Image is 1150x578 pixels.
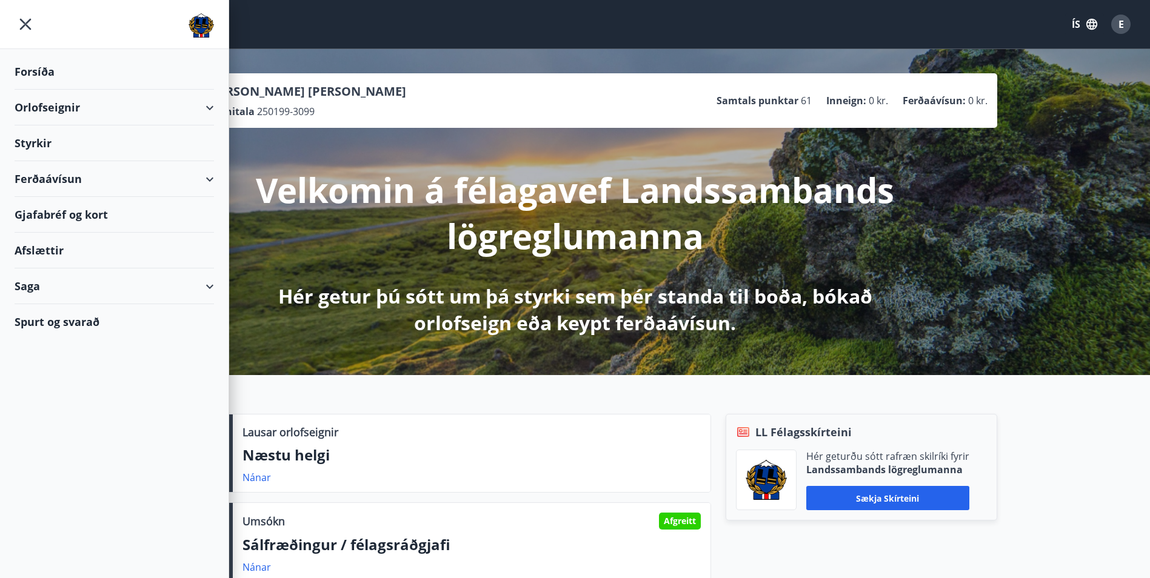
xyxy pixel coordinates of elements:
[242,560,271,574] a: Nánar
[15,268,214,304] div: Saga
[806,450,969,463] p: Hér geturðu sótt rafræn skilríki fyrir
[1065,13,1104,35] button: ÍS
[717,94,798,107] p: Samtals punktar
[806,463,969,476] p: Landssambands lögreglumanna
[255,283,895,336] p: Hér getur þú sótt um þá styrki sem þér standa til boða, bókað orlofseign eða keypt ferðaávísun.
[755,424,852,440] span: LL Félagsskírteini
[801,94,812,107] span: 61
[255,167,895,259] p: Velkomin á félagavef Landssambands lögreglumanna
[257,105,315,118] span: 250199-3099
[242,445,701,465] p: Næstu helgi
[15,90,214,125] div: Orlofseignir
[826,94,866,107] p: Inneign :
[207,105,255,118] p: Kennitala
[189,13,214,38] img: union_logo
[746,460,787,500] img: 1cqKbADZNYZ4wXUG0EC2JmCwhQh0Y6EN22Kw4FTY.png
[15,161,214,197] div: Ferðaávísun
[15,304,214,339] div: Spurt og svarað
[15,54,214,90] div: Forsíða
[659,513,701,530] div: Afgreitt
[242,424,338,440] p: Lausar orlofseignir
[1118,18,1124,31] span: E
[869,94,888,107] span: 0 kr.
[242,513,285,529] p: Umsókn
[15,13,36,35] button: menu
[968,94,988,107] span: 0 kr.
[903,94,966,107] p: Ferðaávísun :
[242,534,701,555] p: Sálfræðingur / félagsráðgjafi
[242,471,271,484] a: Nánar
[15,233,214,268] div: Afslættir
[15,125,214,161] div: Styrkir
[207,83,406,100] p: [PERSON_NAME] [PERSON_NAME]
[15,197,214,233] div: Gjafabréf og kort
[806,486,969,510] button: Sækja skírteini
[1106,10,1135,39] button: E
